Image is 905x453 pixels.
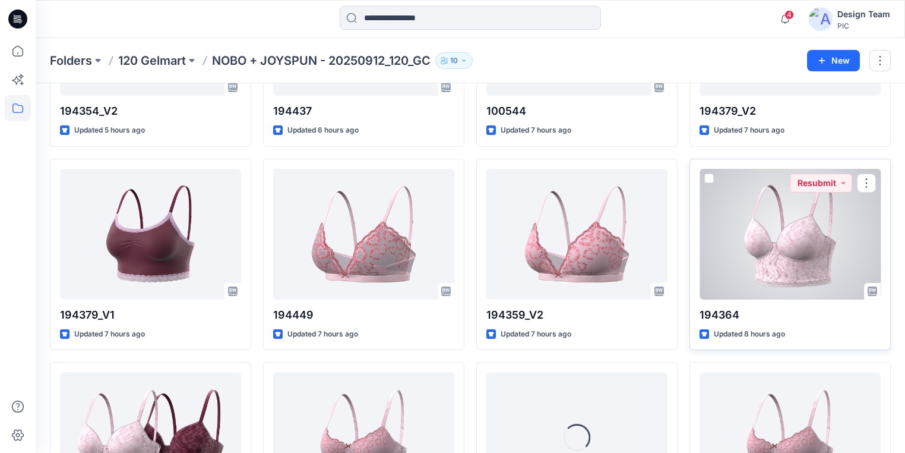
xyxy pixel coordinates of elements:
[501,328,571,341] p: Updated 7 hours ago
[50,52,92,69] a: Folders
[486,103,667,119] p: 100544
[273,307,454,323] p: 194449
[450,54,458,67] p: 10
[74,124,145,137] p: Updated 5 hours ago
[60,307,241,323] p: 194379_V1
[700,169,881,300] a: 194364
[837,7,890,21] div: Design Team
[118,52,186,69] a: 120 Gelmart
[784,10,794,20] span: 4
[486,169,667,300] a: 194359_V2
[287,328,358,341] p: Updated 7 hours ago
[287,124,359,137] p: Updated 6 hours ago
[60,103,241,119] p: 194354_V2
[212,52,431,69] p: NOBO + JOYSPUN - 20250912_120_GC
[501,124,571,137] p: Updated 7 hours ago
[714,328,785,341] p: Updated 8 hours ago
[809,7,833,31] img: avatar
[74,328,145,341] p: Updated 7 hours ago
[273,103,454,119] p: 194437
[700,103,881,119] p: 194379_V2
[714,124,784,137] p: Updated 7 hours ago
[700,307,881,323] p: 194364
[60,169,241,300] a: 194379_V1
[273,169,454,300] a: 194449
[837,21,890,30] div: PIC
[435,52,473,69] button: 10
[807,50,860,71] button: New
[486,307,667,323] p: 194359_V2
